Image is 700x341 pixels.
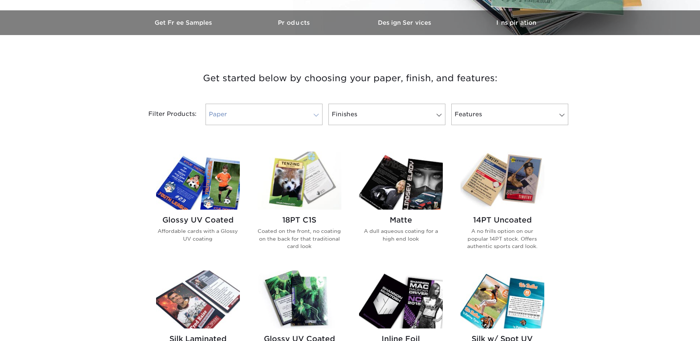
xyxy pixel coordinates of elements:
a: Design Services [350,10,461,35]
img: Matte Trading Cards [359,152,443,210]
a: Inspiration [461,10,572,35]
img: Glossy UV Coated Trading Cards [156,152,240,210]
h2: Matte [359,216,443,224]
img: Silk Laminated Trading Cards [156,271,240,328]
img: 18PT C1S Trading Cards [258,152,341,210]
div: Filter Products: [129,104,203,125]
a: 14PT Uncoated Trading Cards 14PT Uncoated A no frills option on our popular 14PT stock. Offers au... [461,152,544,262]
h3: Get started below by choosing your paper, finish, and features: [134,62,566,95]
p: Affordable cards with a Glossy UV coating [156,227,240,242]
p: A dull aqueous coating for a high end look [359,227,443,242]
h3: Design Services [350,19,461,26]
h3: Inspiration [461,19,572,26]
a: Glossy UV Coated Trading Cards Glossy UV Coated Affordable cards with a Glossy UV coating [156,152,240,262]
a: Matte Trading Cards Matte A dull aqueous coating for a high end look [359,152,443,262]
a: Paper [206,104,323,125]
a: Features [451,104,568,125]
img: Silk w/ Spot UV Trading Cards [461,271,544,328]
h2: Glossy UV Coated [156,216,240,224]
a: Finishes [328,104,445,125]
h2: 18PT C1S [258,216,341,224]
img: 14PT Uncoated Trading Cards [461,152,544,210]
h3: Get Free Samples [129,19,239,26]
img: Glossy UV Coated w/ Inline Foil Trading Cards [258,271,341,328]
a: Products [239,10,350,35]
p: A no frills option on our popular 14PT stock. Offers authentic sports card look. [461,227,544,250]
p: Coated on the front, no coating on the back for that traditional card look [258,227,341,250]
h2: 14PT Uncoated [461,216,544,224]
a: 18PT C1S Trading Cards 18PT C1S Coated on the front, no coating on the back for that traditional ... [258,152,341,262]
a: Get Free Samples [129,10,239,35]
img: Inline Foil Trading Cards [359,271,443,328]
h3: Products [239,19,350,26]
